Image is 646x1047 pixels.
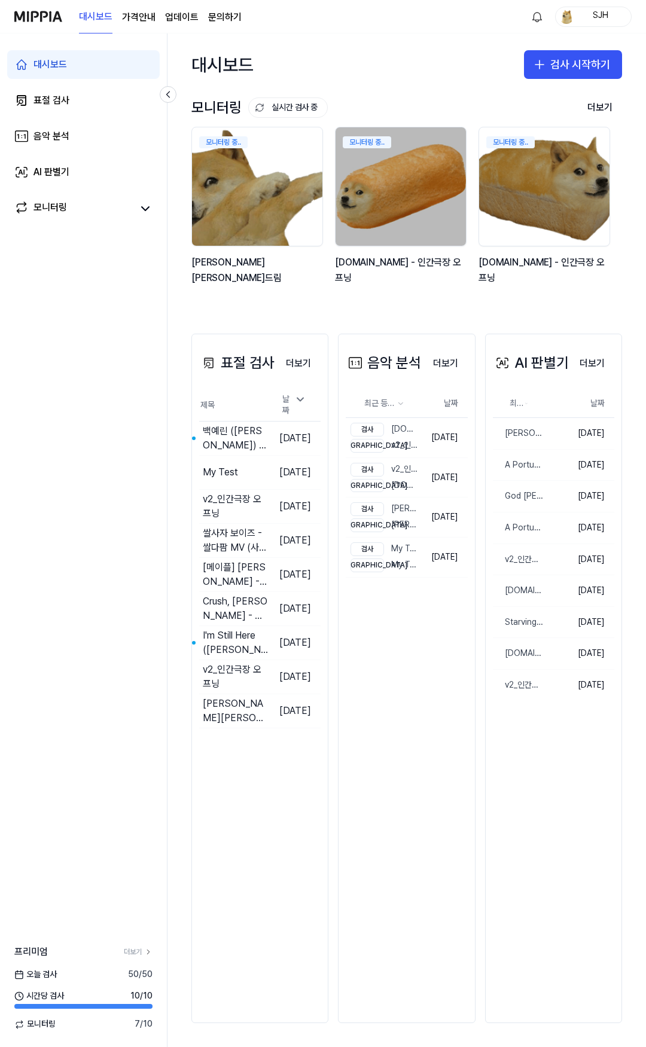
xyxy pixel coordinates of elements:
a: 음악 분석 [7,122,160,151]
div: 모니터링 중.. [486,136,535,148]
div: 음악 분석 [346,352,421,374]
button: 더보기 [423,352,468,376]
div: [DEMOGRAPHIC_DATA] [351,439,384,453]
button: 실시간 검사 중 [248,97,328,118]
img: 알림 [530,10,544,24]
button: 검사 시작하기 [524,50,622,79]
a: Starving - [PERSON_NAME], Grey ft. [PERSON_NAME] (Boyce Avenue ft. [PERSON_NAME] cover) on Spotif... [493,607,545,638]
a: 더보기 [124,947,153,957]
div: [메이플] [PERSON_NAME] - 다 해줬잖아 (feat.전재학) MV [203,560,268,589]
a: 모니터링 중..backgroundIamge[DOMAIN_NAME] - 인간극장 오프닝 [335,127,469,298]
div: I'm Still Here ([PERSON_NAME]'s Theme) (From ＂Treasure Plane [203,628,268,657]
div: 쌀사자 보이즈 - 쌀다팜 MV (사자 보이즈 - 소다팝) ｜ 창팝 사탄 헌터스 [203,526,268,555]
a: v2_인간극장 오프닝 [493,670,545,701]
div: [PERSON_NAME][PERSON_NAME]드림 [203,697,268,725]
img: backgroundIamge [479,127,610,246]
td: [DATE] [268,591,321,625]
div: 모니터링 중.. [199,136,248,148]
td: [DATE] [545,512,614,544]
td: [DATE] [545,670,614,701]
img: backgroundIamge [192,127,322,246]
td: [DATE] [268,557,321,591]
div: Starving - [PERSON_NAME], Grey ft. [PERSON_NAME] (Boyce Avenue ft. [PERSON_NAME] cover) on Spotif... [493,616,545,628]
td: [DATE] [545,481,614,512]
td: [DATE] [545,449,614,481]
td: [DATE] [268,625,321,660]
div: 음악 분석 [33,129,69,144]
div: [DOMAIN_NAME] - 인간극장 오프닝 [351,423,419,436]
div: AI 판별기 [493,352,569,374]
a: AI 판별기 [7,158,160,187]
th: 날짜 [422,389,468,418]
div: God [PERSON_NAME] ([PERSON_NAME]) '바로 리부트 정상화' MV [493,490,545,502]
td: [DATE] [422,538,468,578]
a: 모니터링 중..backgroundIamge[PERSON_NAME][PERSON_NAME]드림 [191,127,325,298]
a: 더보기 [423,350,468,376]
button: 더보기 [276,352,321,376]
div: My Test [203,465,238,480]
a: 업데이트 [165,10,199,25]
td: [DATE] [422,497,468,538]
td: [DATE] [268,523,321,557]
td: [DATE] [545,638,614,670]
div: A Portugal without [PERSON_NAME] 4.5 [493,522,545,534]
div: [DOMAIN_NAME] - 인간극장 오프닝 [351,479,419,493]
div: v2_인간극장 오프닝 [203,663,268,691]
td: [DATE] [422,457,468,497]
div: My Test1 [351,542,419,556]
span: 10 / 10 [130,990,153,1002]
a: v2_인간극장 오프닝 [493,544,545,575]
span: 7 / 10 [135,1018,153,1030]
span: 모니터링 [14,1018,56,1030]
img: profile [559,10,574,24]
div: v2_인간극장 오프닝 [203,492,268,521]
a: [DOMAIN_NAME] - 인간극장 오프닝 [493,638,545,669]
div: 날짜 [278,390,311,420]
td: [DATE] [268,455,321,489]
div: 표절 검사 [199,352,275,374]
img: backgroundIamge [336,127,466,246]
div: SJH [577,10,624,23]
div: AI 판별기 [33,165,69,179]
div: My Test2 [351,558,419,572]
td: [DATE] [545,575,614,607]
button: profileSJH [555,7,632,27]
div: v2_인간극장 오프닝 [351,439,419,453]
div: 대시보드 [191,45,254,84]
a: 검사v2_인간극장 오프닝[DEMOGRAPHIC_DATA][DOMAIN_NAME] - 인간극장 오프닝 [346,458,421,497]
th: 날짜 [545,389,614,418]
div: [DOMAIN_NAME] - 인간극장 오프닝 [479,255,613,285]
div: v2_인간극장 오프닝 [493,679,545,691]
a: A Portugal without [PERSON_NAME] 4.5 [493,512,545,544]
div: v2_인간극장 오프닝 [493,554,545,566]
div: 표절 검사 [33,93,69,108]
td: [DATE] [545,418,614,450]
a: God [PERSON_NAME] ([PERSON_NAME]) '바로 리부트 정상화' MV [493,481,545,512]
span: 시간당 검사 [14,990,64,1002]
div: [PERSON_NAME] [351,518,419,532]
a: 더보기 [276,350,321,376]
button: 더보기 [578,96,622,120]
td: [DATE] [422,418,468,458]
div: A Portugal without [PERSON_NAME] 4.5 [493,459,545,471]
a: 문의하기 [208,10,242,25]
a: 검사My Test1[DEMOGRAPHIC_DATA]My Test2 [346,538,421,577]
a: 검사[PERSON_NAME][DEMOGRAPHIC_DATA][PERSON_NAME] [346,497,421,537]
div: [DOMAIN_NAME] - 인간극장 오프닝 [493,648,545,660]
a: 대시보드 [79,1,112,33]
div: [DEMOGRAPHIC_DATA] [351,479,384,493]
td: [DATE] [268,421,321,455]
div: v2_인간극장 오프닝 [351,463,419,477]
a: A Portugal without [PERSON_NAME] 4.5 [493,450,545,481]
div: [PERSON_NAME] [351,502,419,516]
div: 검사 [351,542,384,556]
div: [PERSON_NAME][PERSON_NAME]드림 [191,255,325,285]
div: 검사 [351,502,384,516]
div: [DOMAIN_NAME] - 인간극장 오프닝 [335,255,469,285]
div: 검사 [351,423,384,436]
button: 가격안내 [122,10,156,25]
span: 프리미엄 [14,945,48,959]
td: [DATE] [545,544,614,575]
td: [DATE] [268,489,321,523]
